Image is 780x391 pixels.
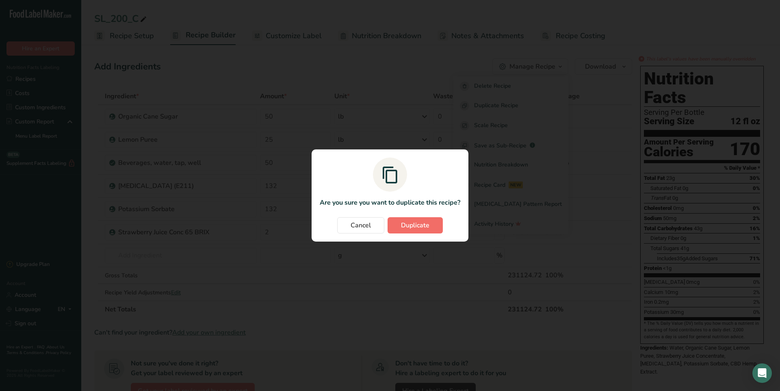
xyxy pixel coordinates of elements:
[388,217,443,233] button: Duplicate
[337,217,384,233] button: Cancel
[320,198,460,207] p: Are you sure you want to duplicate this recipe?
[752,363,772,383] div: Open Intercom Messenger
[401,220,429,230] span: Duplicate
[351,220,371,230] span: Cancel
